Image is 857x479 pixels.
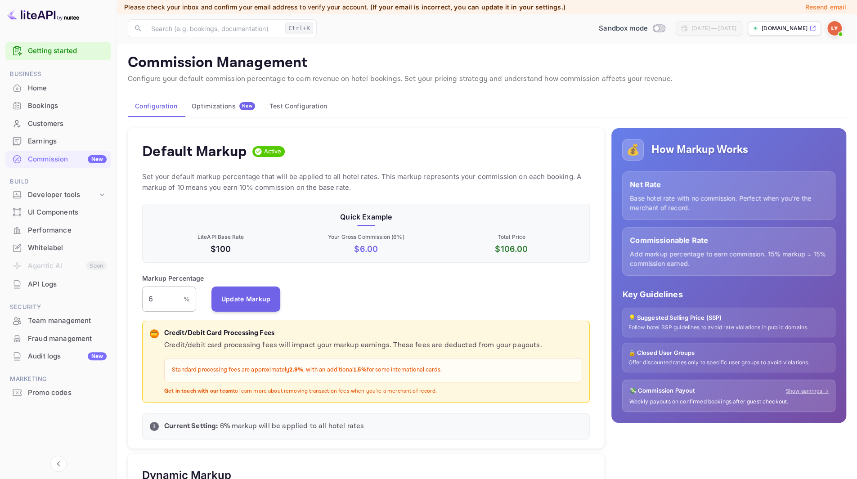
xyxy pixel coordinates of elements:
[164,388,233,394] strong: Get in touch with our team
[5,302,111,312] span: Security
[5,151,111,167] a: CommissionNew
[5,348,111,365] div: Audit logsNew
[5,97,111,115] div: Bookings
[628,324,830,331] p: Follow hotel SSP guidelines to avoid rate violations in public domains.
[5,348,111,364] a: Audit logsNew
[295,243,437,255] p: $ 6.00
[5,133,111,149] a: Earnings
[151,330,157,338] p: 💳
[50,456,67,472] button: Collapse navigation
[28,119,107,129] div: Customers
[128,54,846,72] p: Commission Management
[128,74,846,85] p: Configure your default commission percentage to earn revenue on hotel bookings. Set your pricing ...
[164,340,582,351] p: Credit/debit card processing fees will impact your markup earnings. These fees are deducted from ...
[184,294,190,304] p: %
[5,222,111,239] div: Performance
[28,388,107,398] div: Promo codes
[805,2,846,12] p: Resend email
[28,243,107,253] div: Whitelabel
[124,3,368,11] span: Please check your inbox and confirm your email address to verify your account.
[88,155,107,163] div: New
[5,187,111,203] div: Developer tools
[5,151,111,168] div: CommissionNew
[5,384,111,401] a: Promo codes
[5,276,111,293] div: API Logs
[5,177,111,187] span: Build
[142,171,590,193] p: Set your default markup percentage that will be applied to all hotel rates. This markup represent...
[5,330,111,348] div: Fraud management
[28,190,98,200] div: Developer tools
[5,384,111,402] div: Promo codes
[354,366,367,374] strong: 1.5%
[128,95,184,117] button: Configuration
[630,235,828,246] p: Commissionable Rate
[28,316,107,326] div: Team management
[150,243,292,255] p: $100
[5,133,111,150] div: Earnings
[622,288,835,300] p: Key Guidelines
[28,46,107,56] a: Getting started
[5,204,111,220] a: UI Components
[289,366,303,374] strong: 2.9%
[164,388,582,395] p: to learn more about removing transaction fees when you're a merchant of record.
[370,3,565,11] span: (If your email is incorrect, you can update it in your settings.)
[629,398,829,406] p: Weekly payouts on confirmed bookings after guest checkout.
[786,387,829,395] a: Show earnings →
[762,24,808,32] p: [DOMAIN_NAME]
[5,204,111,221] div: UI Components
[28,207,107,218] div: UI Components
[651,143,748,157] h5: How Markup Works
[5,115,111,133] div: Customers
[164,421,582,432] p: 6 % markup will be applied to all hotel rates
[142,287,184,312] input: 0
[5,374,111,384] span: Marketing
[172,366,574,375] p: Standard processing fees are approximately , with an additional for some international cards.
[28,351,107,362] div: Audit logs
[628,313,830,322] p: 💡 Suggested Selling Price (SSP)
[28,101,107,111] div: Bookings
[629,386,695,395] p: 💸 Commission Payout
[142,143,247,161] h4: Default Markup
[5,97,111,114] a: Bookings
[28,154,107,165] div: Commission
[5,276,111,292] a: API Logs
[630,249,828,268] p: Add markup percentage to earn commission. 15% markup = 15% commission earned.
[7,7,79,22] img: LiteAPI logo
[5,115,111,132] a: Customers
[5,80,111,96] a: Home
[626,142,640,158] p: 💰
[5,222,111,238] a: Performance
[285,22,313,34] div: Ctrl+K
[164,328,582,339] p: Credit/Debit Card Processing Fees
[628,349,830,358] p: 🔒 Closed User Groups
[827,21,842,36] img: Lily YU
[164,421,218,431] strong: Current Setting:
[595,23,669,34] div: Switch to Production mode
[599,23,648,34] span: Sandbox mode
[146,19,282,37] input: Search (e.g. bookings, documentation)
[5,239,111,257] div: Whitelabel
[5,80,111,97] div: Home
[150,211,582,222] p: Quick Example
[211,287,281,312] button: Update Markup
[628,359,830,367] p: Offer discounted rates only to specific user groups to avoid violations.
[28,225,107,236] div: Performance
[5,330,111,347] a: Fraud management
[5,42,111,60] div: Getting started
[295,233,437,241] p: Your Gross Commission ( 6 %)
[142,273,204,283] p: Markup Percentage
[5,239,111,256] a: Whitelabel
[691,24,736,32] div: [DATE] — [DATE]
[28,136,107,147] div: Earnings
[88,352,107,360] div: New
[150,233,292,241] p: LiteAPI Base Rate
[440,243,582,255] p: $ 106.00
[5,312,111,330] div: Team management
[5,69,111,79] span: Business
[28,279,107,290] div: API Logs
[630,193,828,212] p: Base hotel rate with no commission. Perfect when you're the merchant of record.
[28,334,107,344] div: Fraud management
[239,103,255,109] span: New
[5,312,111,329] a: Team management
[440,233,582,241] p: Total Price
